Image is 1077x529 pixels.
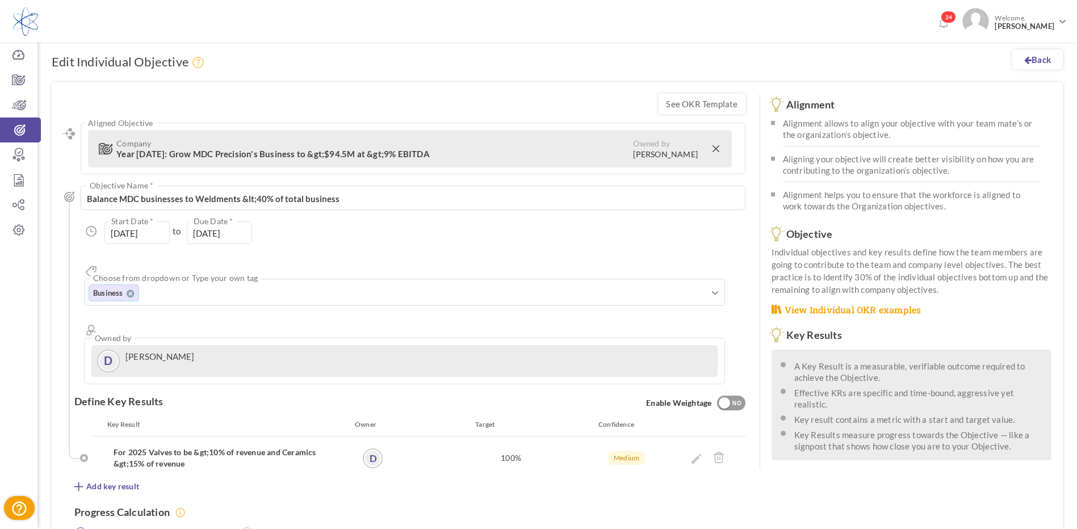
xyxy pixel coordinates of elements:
[659,94,745,114] a: See OKR Template
[783,182,1040,217] li: Alignment helps you to ensure that the workforce is aligned to work towards the Organization obje...
[941,11,956,23] span: 24
[794,412,1043,425] li: Key result contains a metric with a start and target value.
[74,506,745,518] h4: Progress Calculation
[772,99,1051,111] h3: Alignment
[89,284,139,301] li: Business
[783,146,1040,182] li: Aligning your objective will create better visibility on how you are contributing to the organiza...
[989,8,1057,36] span: Welcome,
[81,186,745,210] textarea: Balance MDC businesses to Weldments &lt;40% of total business
[84,264,99,279] i: Tags
[84,323,99,338] i: Owner
[400,419,560,430] div: Target
[125,351,195,362] label: [PERSON_NAME]
[52,54,207,71] h1: Edit Individual Objective
[794,427,1043,452] li: Key Results measure progress towards the Objective — like a signpost that shows how close you are...
[74,396,164,407] label: Define Key Results
[173,225,181,237] span: to
[501,452,521,464] label: 100%
[934,15,952,33] a: Notifications
[1012,49,1063,69] a: Back
[772,330,1051,341] h3: Key Results
[114,447,329,469] h4: For 2025 Valves to be &gt;10% of revenue and Ceramics &gt;15% of revenue
[772,229,1051,240] h3: Objective
[728,398,747,409] div: NO
[794,358,1043,383] li: A Key Result is a measurable, verifiable outcome required to achieve the Objective.
[958,3,1071,37] a: Photo Welcome,[PERSON_NAME]
[646,396,745,412] span: Enable Weightage
[98,351,119,371] a: D
[13,7,38,36] img: Logo
[364,450,382,467] a: D
[794,385,1043,410] li: Effective KRs are specific and time-bound, aggressive yet realistic.
[355,419,400,430] div: Owner
[772,304,921,317] a: View Individual OKR examples
[962,8,989,35] img: Photo
[116,139,633,148] span: Company
[633,138,713,159] label: Owned by
[772,246,1051,296] p: Individual objectives and key results define how the team members are going to contribute to the ...
[783,116,1040,146] li: Alignment allows to align your objective with your team mate’s or the organization’s objective.
[560,419,662,430] div: Confidence
[116,149,430,159] span: Year [DATE]: Grow MDC Precision's Business to &gt;$94.5M at &gt;9% EBITDA
[64,191,75,202] i: Objective Name *
[99,419,355,430] div: Key Result
[62,128,75,139] i: Aligned Objective
[86,481,139,492] span: Add key result
[633,149,713,159] b: [PERSON_NAME]
[84,224,99,239] i: Duration
[995,22,1054,31] span: [PERSON_NAME]
[608,451,644,465] span: Medium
